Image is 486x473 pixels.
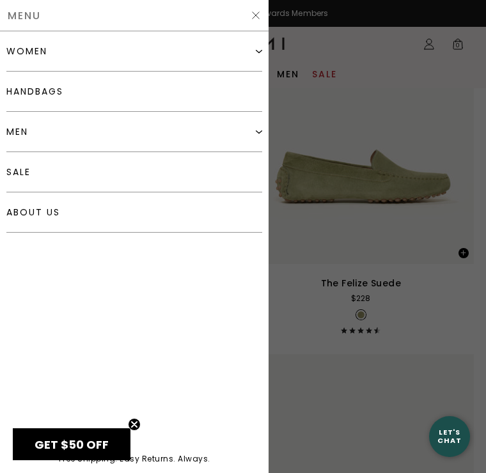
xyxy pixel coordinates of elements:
div: GET $50 OFFClose teaser [13,428,130,460]
span: GET $50 OFF [35,437,109,453]
a: about us [6,192,262,233]
div: women [6,46,47,56]
div: Let's Chat [429,428,470,444]
a: handbags [6,72,262,112]
span: Menu [8,11,41,20]
a: sale [6,152,262,192]
img: Hide Slider [251,10,261,20]
div: men [6,127,28,137]
img: Expand [256,128,262,135]
button: Close teaser [128,418,141,431]
img: Expand [256,48,262,54]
